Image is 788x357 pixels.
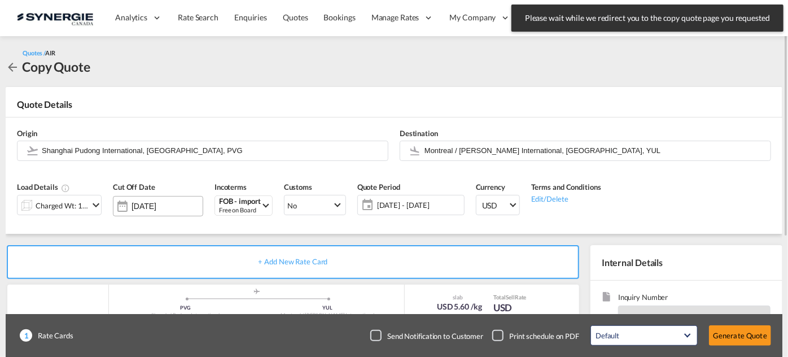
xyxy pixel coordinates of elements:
span: Rate Cards [32,330,73,341]
span: USD [482,200,508,211]
span: Load Details [17,182,70,191]
span: Origin [17,129,37,138]
span: + Add New Rate Card [258,257,327,266]
span: [DATE] - [DATE] [374,197,464,213]
span: Quote Period [357,182,400,191]
div: Charged Wt: 1,000.00 KGicon-chevron-down [17,195,102,215]
span: Currency [476,182,505,191]
div: Send Notification to Customer [387,331,483,341]
div: Free on Board [219,206,261,214]
div: Total Rate [493,293,550,301]
div: Default [596,331,619,340]
md-icon: assets/icons/custom/roll-o-plane.svg [250,289,264,294]
span: Please wait while we redirect you to the copy quote page you requested [522,12,773,24]
input: Search by Door/Airport [424,141,765,160]
input: Search by Door/Airport [42,141,382,160]
md-checkbox: Checkbox No Ink [370,330,483,341]
div: Print schedule on PDF [509,331,579,341]
span: Quotes [283,12,308,22]
span: Manage Rates [371,12,419,23]
div: PVG [115,304,257,312]
span: Cut Off Date [113,182,155,191]
span: [DATE] - [DATE] [377,200,461,210]
div: Shanghai Pudong International [115,312,257,319]
md-select: Select Customs: No [284,195,346,215]
md-checkbox: Checkbox No Ink [492,330,579,341]
span: Enquiries [234,12,267,22]
div: Charged Wt: 1,000.00 KG [36,198,89,214]
img: 1f56c880d42311ef80fc7dca854c8e59.png [17,5,93,31]
input: Select [132,202,203,211]
button: Generate Quote [709,325,771,346]
span: Incoterms [214,182,247,191]
div: FOB - import [219,197,261,206]
md-icon: Chargeable Weight [61,184,70,193]
span: Quotes / [23,49,45,56]
md-input-container: Shanghai Pudong International, Shanghai, PVG [17,141,388,161]
span: - [623,311,626,320]
span: Rate Search [178,12,218,22]
div: Copy Quote [22,58,90,76]
div: Internal Details [590,245,782,280]
md-icon: icon-arrow-left [6,60,19,74]
span: Terms and Conditions [531,182,601,191]
span: Inquiry Number [618,292,771,305]
div: Edit/Delete [531,193,601,204]
span: Bookings [324,12,356,22]
div: YUL [257,304,399,312]
span: AIR [45,49,55,56]
md-select: Select Incoterms: FOB - import Free on Board [214,195,273,216]
div: USD 5,910.00 [493,301,550,328]
span: Analytics [115,12,147,23]
div: icon-arrow-left [6,58,22,76]
md-input-container: Montreal / Pierre Elliott Trudeau International, Montréal, YUL [400,141,771,161]
span: Sell [506,294,515,301]
div: + Add New Rate Card [7,245,579,279]
div: Montreal / [PERSON_NAME] International [257,312,399,319]
div: Quote Details [6,98,782,116]
div: USD 5.60 /kg [437,301,482,312]
md-select: Select Currency: $ USDUnited States Dollar [476,195,520,215]
span: 1 [20,329,32,342]
md-icon: icon-calendar [358,198,371,212]
span: Customs [284,182,312,191]
div: slab [434,293,482,301]
span: Destination [400,129,438,138]
span: My Company [450,12,496,23]
md-icon: icon-chevron-down [89,198,103,212]
div: No [287,201,297,210]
